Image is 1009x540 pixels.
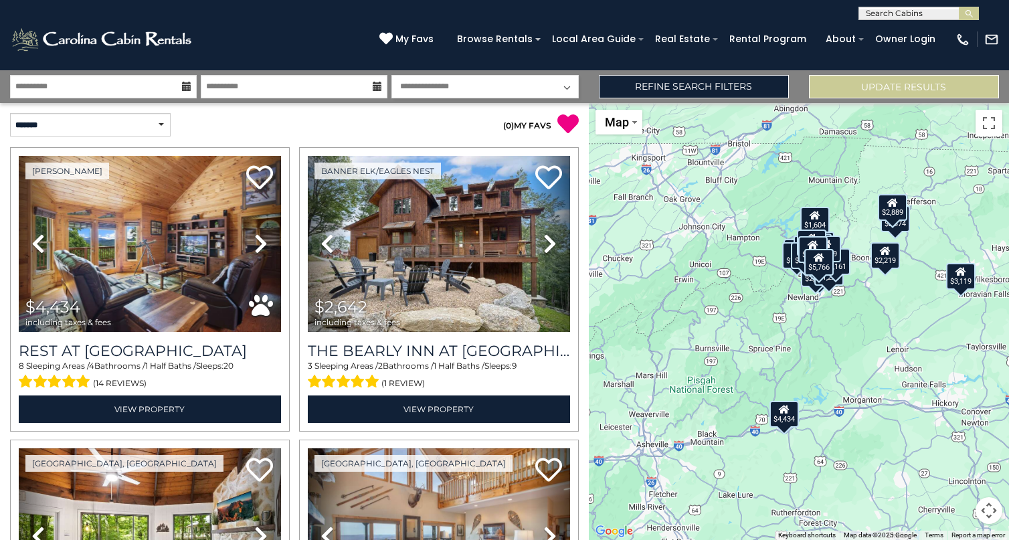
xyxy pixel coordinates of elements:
[535,164,562,193] a: Add to favorites
[308,342,570,360] a: The Bearly Inn at [GEOGRAPHIC_DATA]
[145,361,196,371] span: 1 Half Baths /
[804,249,833,276] div: $5,766
[25,163,109,179] a: [PERSON_NAME]
[19,360,281,392] div: Sleeping Areas / Bathrooms / Sleeps:
[93,375,147,392] span: (14 reviews)
[800,207,830,234] div: $1,604
[308,361,312,371] span: 3
[976,497,1002,524] button: Map camera controls
[450,29,539,50] a: Browse Rentals
[868,29,942,50] a: Owner Login
[19,395,281,423] a: View Property
[19,342,281,360] a: Rest at [GEOGRAPHIC_DATA]
[503,120,514,130] span: ( )
[595,110,642,134] button: Change map style
[223,361,234,371] span: 20
[395,32,434,46] span: My Favs
[89,361,94,371] span: 4
[782,242,812,268] div: $1,869
[25,455,223,472] a: [GEOGRAPHIC_DATA], [GEOGRAPHIC_DATA]
[880,205,909,232] div: $2,374
[605,115,629,129] span: Map
[545,29,642,50] a: Local Area Guide
[955,32,970,47] img: phone-regular-white.png
[25,318,111,327] span: including taxes & fees
[19,342,281,360] h3: Rest at Mountain Crest
[308,360,570,392] div: Sleeping Areas / Bathrooms / Sleeps:
[797,229,826,256] div: $1,140
[512,361,517,371] span: 9
[648,29,717,50] a: Real Estate
[308,156,570,332] img: thumbnail_167078144.jpeg
[801,260,830,286] div: $2,788
[314,297,367,317] span: $2,642
[599,75,789,98] a: Refine Search Filters
[308,395,570,423] a: View Property
[503,120,551,130] a: (0)MY FAVS
[25,297,80,317] span: $4,434
[778,531,836,540] button: Keyboard shortcuts
[819,29,862,50] a: About
[535,456,562,485] a: Add to favorites
[434,361,484,371] span: 1 Half Baths /
[723,29,813,50] a: Rental Program
[951,531,1005,539] a: Report a map error
[314,455,513,472] a: [GEOGRAPHIC_DATA], [GEOGRAPHIC_DATA]
[812,236,841,262] div: $2,599
[844,531,917,539] span: Map data ©2025 Google
[314,318,400,327] span: including taxes & fees
[314,163,441,179] a: Banner Elk/Eagles Nest
[976,110,1002,137] button: Toggle fullscreen view
[798,236,827,263] div: $3,081
[10,26,195,53] img: White-1-2.png
[379,32,437,47] a: My Favs
[769,400,799,427] div: $4,434
[946,262,976,289] div: $3,119
[984,32,999,47] img: mail-regular-white.png
[246,164,273,193] a: Add to favorites
[19,156,281,332] img: thumbnail_164747674.jpeg
[592,523,636,540] img: Google
[870,242,900,268] div: $2,219
[308,342,570,360] h3: The Bearly Inn at Eagles Nest
[19,361,24,371] span: 8
[814,258,843,285] div: $1,223
[381,375,425,392] span: (1 review)
[506,120,511,130] span: 0
[878,194,907,221] div: $2,889
[809,75,999,98] button: Update Results
[592,523,636,540] a: Open this area in Google Maps (opens a new window)
[791,242,820,268] div: $2,642
[821,248,850,275] div: $2,161
[378,361,383,371] span: 2
[925,531,943,539] a: Terms (opens in new tab)
[246,456,273,485] a: Add to favorites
